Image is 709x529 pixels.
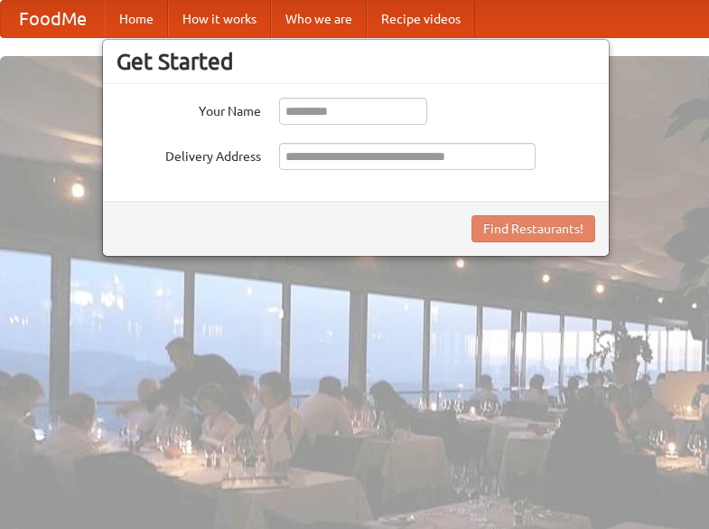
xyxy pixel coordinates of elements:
[117,98,261,120] label: Your Name
[367,1,475,37] a: Recipe videos
[168,1,271,37] a: How it works
[117,48,595,75] h3: Get Started
[271,1,367,37] a: Who we are
[1,1,105,37] a: FoodMe
[471,215,595,242] button: Find Restaurants!
[105,1,168,37] a: Home
[117,143,261,165] label: Delivery Address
